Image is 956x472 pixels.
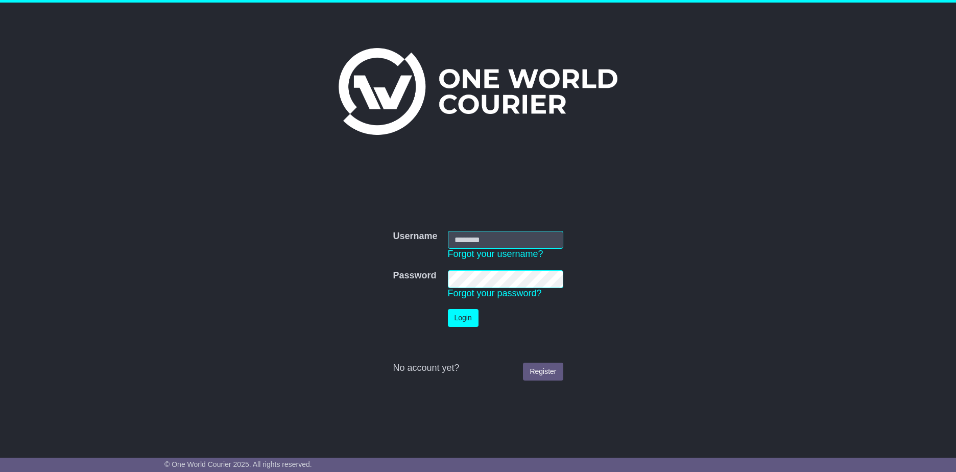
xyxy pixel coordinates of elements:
a: Forgot your password? [448,288,542,298]
label: Username [393,231,437,242]
a: Forgot your username? [448,249,543,259]
button: Login [448,309,479,327]
a: Register [523,363,563,381]
img: One World [339,48,617,135]
div: No account yet? [393,363,563,374]
label: Password [393,270,436,281]
span: © One World Courier 2025. All rights reserved. [164,460,312,468]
